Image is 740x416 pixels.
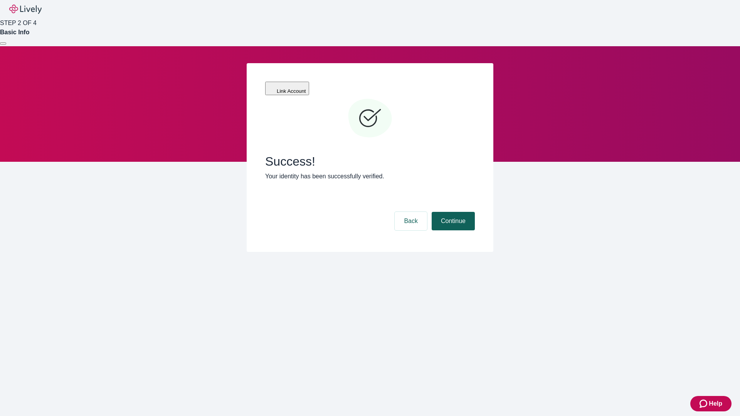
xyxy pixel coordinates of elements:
svg: Zendesk support icon [700,399,709,408]
svg: Checkmark icon [347,96,393,142]
p: Your identity has been successfully verified. [265,172,475,181]
img: Lively [9,5,42,14]
span: Success! [265,154,475,169]
button: Link Account [265,82,309,95]
button: Zendesk support iconHelp [690,396,732,411]
button: Back [395,212,427,230]
span: Help [709,399,722,408]
button: Continue [432,212,475,230]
